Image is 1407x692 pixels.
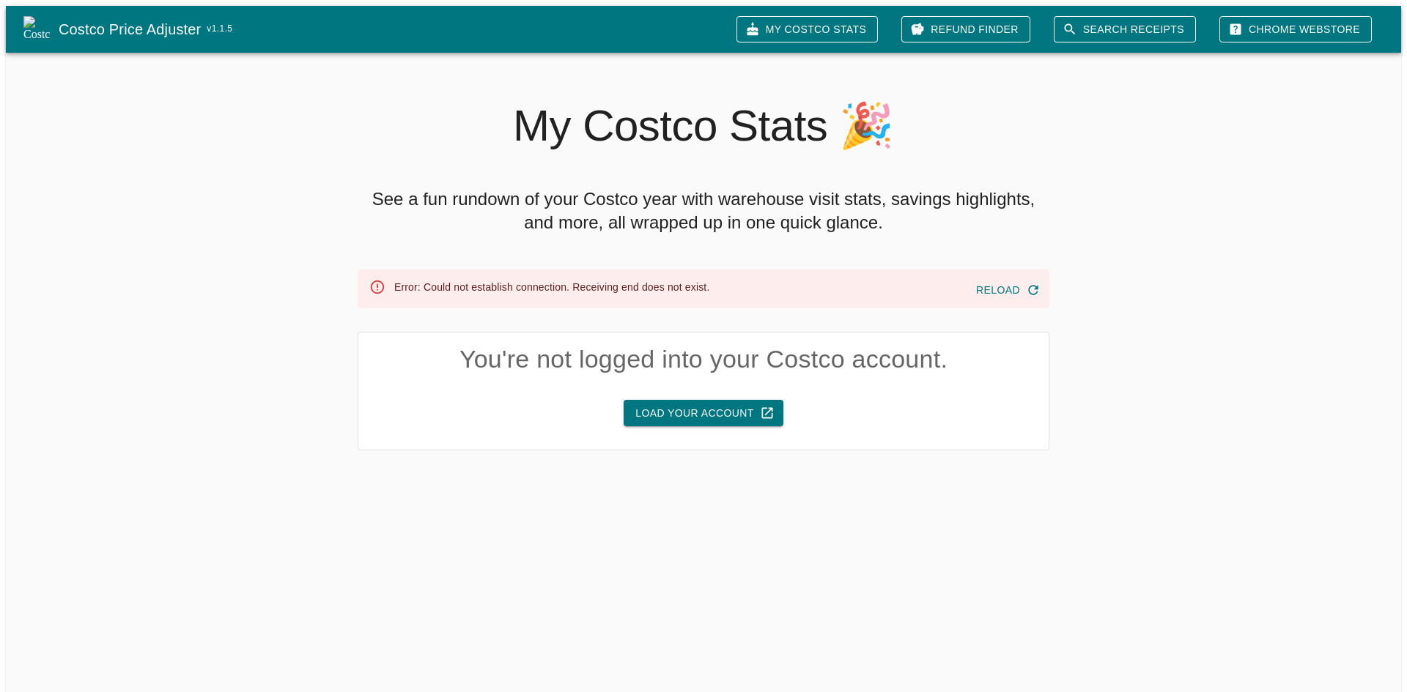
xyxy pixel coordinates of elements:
[1219,16,1372,43] a: Chrome Webstore
[358,187,1049,234] h5: See a fun rundown of your Costco year with warehouse visit stats, savings highlights, and more, a...
[624,400,783,427] button: Load Your Account
[394,274,709,304] div: Error: Could not establish connection. Receiving end does not exist.
[736,16,878,43] a: My Costco Stats
[358,100,1049,152] h2: My Costco Stats 🎉
[901,16,1030,43] a: Refund Finder
[59,18,725,41] a: Costco Price Adjuster v1.1.5
[207,22,232,37] span: v 1.1.5
[970,277,1044,304] button: Reload
[23,16,50,42] img: Costco Price Adjuster
[358,344,1049,375] h4: You're not logged into your Costco account.
[1054,16,1196,43] a: Search Receipts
